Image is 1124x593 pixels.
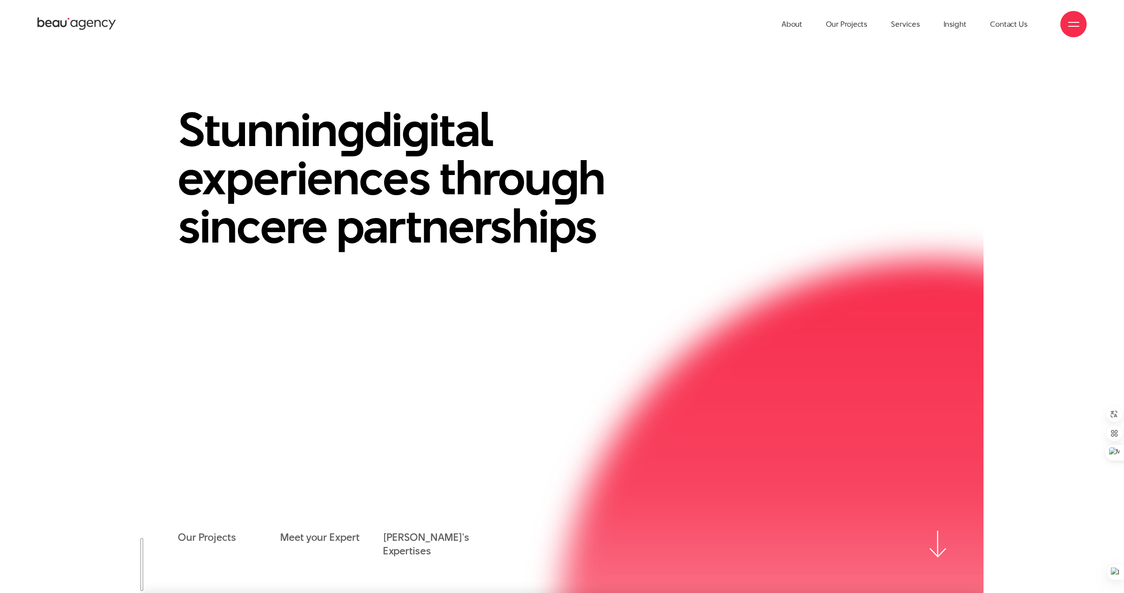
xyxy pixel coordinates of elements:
[178,531,236,544] a: Our Projects
[280,531,359,544] a: Meet your Expert
[402,96,429,162] en: g
[337,96,364,162] en: g
[551,145,578,211] en: g
[383,531,485,558] a: [PERSON_NAME]'s Expertises
[178,105,661,250] h1: Stunnin di ital experiences throu h sincere partnerships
